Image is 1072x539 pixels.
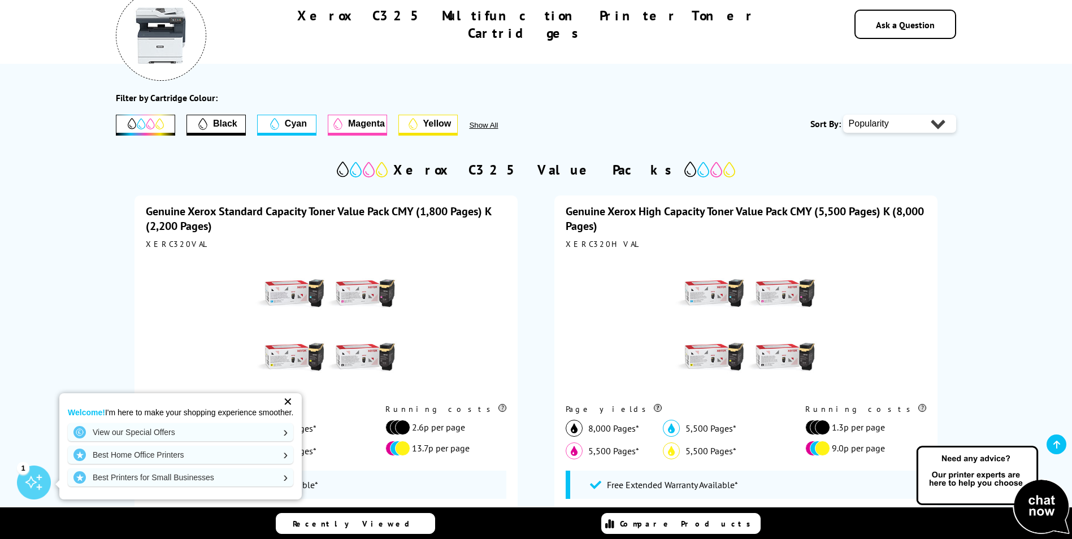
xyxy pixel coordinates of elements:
[146,204,491,233] a: Genuine Xerox Standard Capacity Toner Value Pack CMY (1,800 Pages) K (2,200 Pages)
[385,420,501,435] li: 2.6p per page
[146,239,506,249] div: XERC320VAL
[385,441,501,456] li: 13.7p per page
[588,445,639,457] span: 5,500 Pages*
[914,444,1072,537] img: Open Live Chat window
[566,239,926,249] div: XERC320HVAL
[685,445,736,457] span: 5,500 Pages*
[663,420,680,437] img: cyan_icon.svg
[17,462,29,474] div: 1
[68,408,105,417] strong: Welcome!
[285,119,307,129] span: Cyan
[423,119,452,129] span: Yellow
[810,118,841,129] span: Sort By:
[620,519,757,529] span: Compare Products
[257,115,316,136] button: Cyan
[68,407,293,418] p: I'm here to make your shopping experience smoother.
[607,479,738,490] span: Free Extended Warranty Available*
[566,442,583,459] img: magenta_icon.svg
[685,423,736,434] span: 5,500 Pages*
[213,119,237,129] span: Black
[255,255,397,396] img: Xerox Standard Capacity Toner Value Pack CMY (1,800 Pages) K (2,200 Pages)
[566,420,583,437] img: black_icon.svg
[469,121,528,129] button: Show All
[398,115,458,136] button: Yellow
[588,423,639,434] span: 8,000 Pages*
[280,394,296,410] div: ✕
[68,468,293,486] a: Best Printers for Small Businesses
[393,161,679,179] h2: Xerox C325 Value Packs
[186,115,246,136] button: Filter by Black
[675,255,817,396] img: Xerox High Capacity Toner Value Pack CMY (5,500 Pages) K (8,000 Pages)
[805,420,921,435] li: 1.3p per page
[805,441,921,456] li: 9.0p per page
[385,404,506,414] div: Running costs
[241,7,812,42] h1: Xerox C325 Multifunction Printer Toner Cartridges
[293,519,421,529] span: Recently Viewed
[805,404,926,414] div: Running costs
[133,7,189,64] img: Xerox C325 Multifunction Printer Toner Cartridges
[276,513,435,534] a: Recently Viewed
[601,513,761,534] a: Compare Products
[566,204,924,233] a: Genuine Xerox High Capacity Toner Value Pack CMY (5,500 Pages) K (8,000 Pages)
[348,119,385,129] span: Magenta
[876,19,935,31] a: Ask a Question
[328,115,387,136] button: Magenta
[116,92,218,103] div: Filter by Cartridge Colour:
[68,446,293,464] a: Best Home Office Printers
[566,404,782,414] div: Page yields
[663,442,680,459] img: yellow_icon.svg
[68,423,293,441] a: View our Special Offers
